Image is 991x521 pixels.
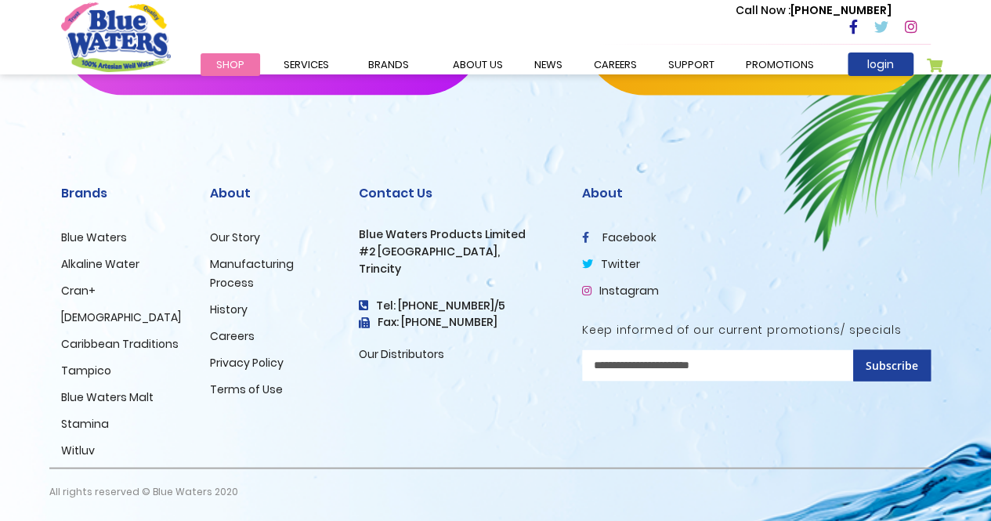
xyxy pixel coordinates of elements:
[61,335,179,351] a: Caribbean Traditions
[61,229,127,244] a: Blue Waters
[61,282,96,298] a: Cran+
[61,309,181,324] a: [DEMOGRAPHIC_DATA]
[210,301,248,317] a: History
[866,357,918,372] span: Subscribe
[359,244,559,258] h3: #2 [GEOGRAPHIC_DATA],
[210,185,335,200] h2: About
[210,354,284,370] a: Privacy Policy
[61,185,186,200] h2: Brands
[216,57,244,72] span: Shop
[736,2,892,19] p: [PHONE_NUMBER]
[653,53,730,76] a: support
[359,185,559,200] h2: Contact Us
[61,362,111,378] a: Tampico
[61,415,109,431] a: Stamina
[359,315,559,328] h3: Fax: [PHONE_NUMBER]
[61,389,154,404] a: Blue Waters Malt
[368,57,409,72] span: Brands
[210,327,255,343] a: Careers
[359,262,559,275] h3: Trincity
[730,53,830,76] a: Promotions
[359,346,444,361] a: Our Distributors
[61,2,171,71] a: store logo
[582,185,931,200] h2: About
[582,282,659,298] a: Instagram
[210,229,260,244] a: Our Story
[210,381,283,396] a: Terms of Use
[582,255,640,271] a: twitter
[284,57,329,72] span: Services
[582,229,656,244] a: facebook
[359,298,559,312] h4: Tel: [PHONE_NUMBER]/5
[61,442,95,458] a: Witluv
[61,255,139,271] a: Alkaline Water
[736,2,790,18] span: Call Now :
[437,53,519,76] a: about us
[359,227,559,241] h3: Blue Waters Products Limited
[578,53,653,76] a: careers
[848,52,913,76] a: login
[210,255,294,290] a: Manufacturing Process
[519,53,578,76] a: News
[49,469,238,514] p: All rights reserved © Blue Waters 2020
[853,349,931,381] button: Subscribe
[582,323,931,336] h5: Keep informed of our current promotions/ specials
